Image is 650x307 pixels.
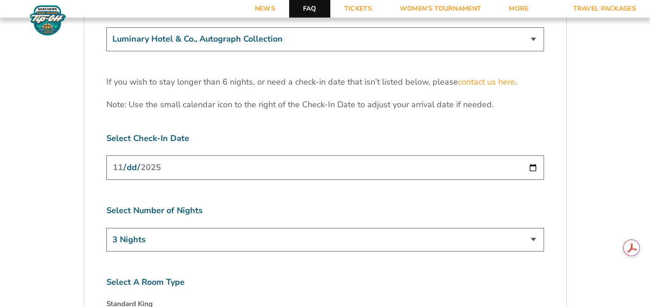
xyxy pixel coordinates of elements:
label: Select Check-In Date [106,133,544,144]
p: Note: Use the small calendar icon to the right of the Check-In Date to adjust your arrival date i... [106,99,544,111]
a: contact us here [458,76,515,88]
p: If you wish to stay longer than 6 nights, or need a check-in date that isn’t listed below, please . [106,76,544,88]
label: Select A Room Type [106,276,544,288]
label: Select Number of Nights [106,205,544,216]
img: Fort Myers Tip-Off [28,5,68,36]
